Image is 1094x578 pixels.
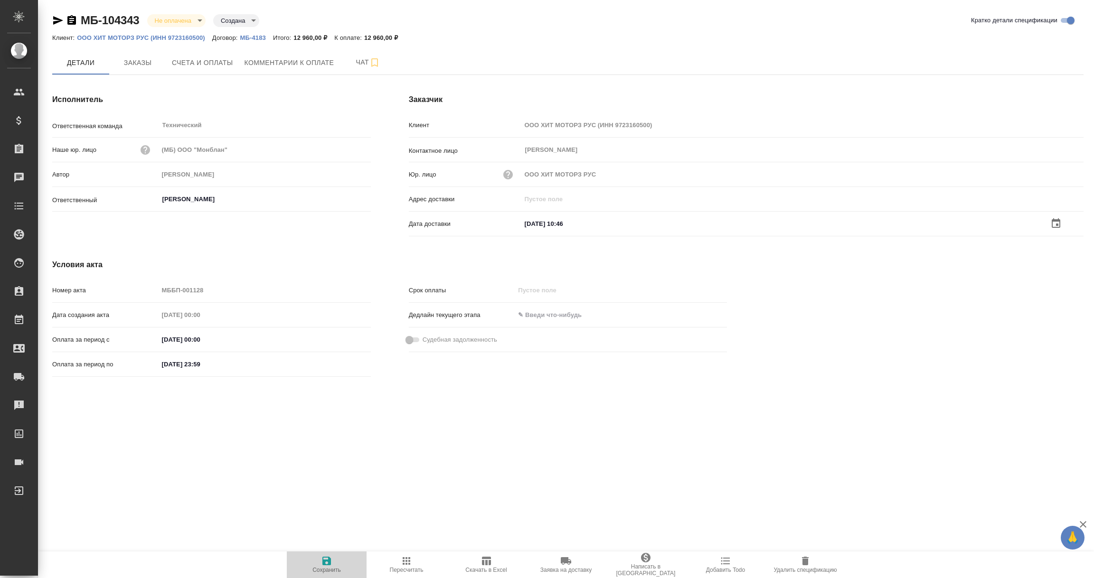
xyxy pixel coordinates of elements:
[159,357,242,371] input: ✎ Введи что-нибудь
[52,259,727,270] h4: Условия акта
[521,192,1084,206] input: Пустое поле
[409,94,1084,105] h4: Заказчик
[52,94,371,105] h4: Исполнитель
[66,15,77,26] button: Скопировать ссылку
[521,168,1084,181] input: Пустое поле
[172,57,233,69] span: Счета и оплаты
[423,335,497,345] span: Судебная задолженность
[409,146,521,156] p: Контактное лицо
[1061,526,1085,550] button: 🙏
[159,143,371,157] input: Пустое поле
[77,34,212,41] p: ООО ХИТ МОТОРЗ РУС (ИНН 9723160500)
[52,360,159,369] p: Оплата за период по
[115,57,160,69] span: Заказы
[515,283,598,297] input: Пустое поле
[273,34,293,41] p: Итого:
[521,217,604,231] input: ✎ Введи что-нибудь
[1065,528,1081,548] span: 🙏
[409,286,515,295] p: Срок оплаты
[159,283,371,297] input: Пустое поле
[147,14,206,27] div: Не оплачена
[345,56,391,68] span: Чат
[52,286,159,295] p: Номер акта
[245,57,334,69] span: Комментарии к оплате
[77,33,212,41] a: ООО ХИТ МОТОРЗ РУС (ИНН 9723160500)
[409,170,436,179] p: Юр. лицо
[212,34,240,41] p: Договор:
[521,118,1084,132] input: Пустое поле
[409,310,515,320] p: Дедлайн текущего этапа
[366,198,368,200] button: Open
[369,57,380,68] svg: Подписаться
[409,219,521,229] p: Дата доставки
[334,34,364,41] p: К оплате:
[971,16,1057,25] span: Кратко детали спецификации
[52,335,159,345] p: Оплата за период с
[218,17,248,25] button: Создана
[409,195,521,204] p: Адрес доставки
[364,34,405,41] p: 12 960,00 ₽
[52,310,159,320] p: Дата создания акта
[293,34,334,41] p: 12 960,00 ₽
[52,170,159,179] p: Автор
[52,34,77,41] p: Клиент:
[240,34,273,41] p: МБ-4183
[159,333,242,346] input: ✎ Введи что-нибудь
[52,121,159,131] p: Ответственная команда
[159,308,242,322] input: Пустое поле
[409,121,521,130] p: Клиент
[52,196,159,205] p: Ответственный
[159,168,371,181] input: Пустое поле
[213,14,259,27] div: Не оплачена
[58,57,104,69] span: Детали
[152,17,194,25] button: Не оплачена
[81,14,140,27] a: МБ-104343
[52,15,64,26] button: Скопировать ссылку для ЯМессенджера
[240,33,273,41] a: МБ-4183
[52,145,96,155] p: Наше юр. лицо
[515,308,598,322] input: ✎ Введи что-нибудь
